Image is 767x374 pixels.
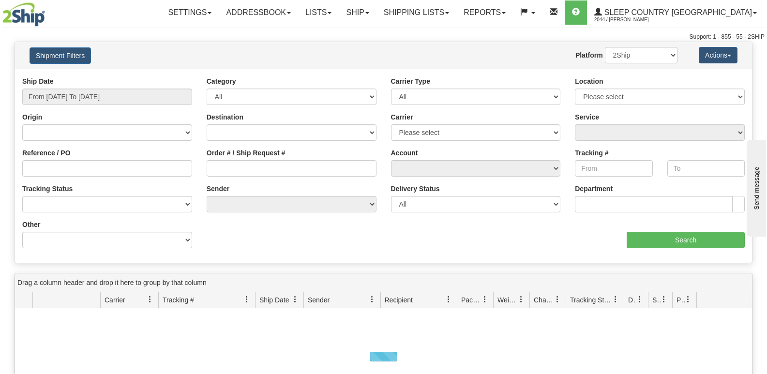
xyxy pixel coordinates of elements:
[308,295,330,305] span: Sender
[575,112,599,122] label: Service
[22,184,73,194] label: Tracking Status
[142,291,158,308] a: Carrier filter column settings
[207,148,286,158] label: Order # / Ship Request #
[287,291,303,308] a: Ship Date filter column settings
[2,2,45,27] img: logo2044.jpg
[477,291,493,308] a: Packages filter column settings
[534,295,554,305] span: Charge
[575,184,613,194] label: Department
[575,160,652,177] input: From
[652,295,661,305] span: Shipment Issues
[207,76,236,86] label: Category
[391,184,440,194] label: Delivery Status
[22,220,40,229] label: Other
[22,148,71,158] label: Reference / PO
[259,295,289,305] span: Ship Date
[602,8,752,16] span: Sleep Country [GEOGRAPHIC_DATA]
[385,295,413,305] span: Recipient
[163,295,194,305] span: Tracking #
[456,0,513,25] a: Reports
[2,33,765,41] div: Support: 1 - 855 - 55 - 2SHIP
[628,295,636,305] span: Delivery Status
[575,76,603,86] label: Location
[680,291,696,308] a: Pickup Status filter column settings
[656,291,672,308] a: Shipment Issues filter column settings
[207,184,229,194] label: Sender
[632,291,648,308] a: Delivery Status filter column settings
[391,148,418,158] label: Account
[497,295,518,305] span: Weight
[587,0,764,25] a: Sleep Country [GEOGRAPHIC_DATA] 2044 / [PERSON_NAME]
[570,295,612,305] span: Tracking Status
[440,291,457,308] a: Recipient filter column settings
[219,0,298,25] a: Addressbook
[364,291,380,308] a: Sender filter column settings
[207,112,243,122] label: Destination
[15,273,752,292] div: grid grouping header
[105,295,125,305] span: Carrier
[607,291,624,308] a: Tracking Status filter column settings
[594,15,667,25] span: 2044 / [PERSON_NAME]
[575,50,603,60] label: Platform
[298,0,339,25] a: Lists
[391,112,413,122] label: Carrier
[513,291,529,308] a: Weight filter column settings
[30,47,91,64] button: Shipment Filters
[22,76,54,86] label: Ship Date
[22,112,42,122] label: Origin
[239,291,255,308] a: Tracking # filter column settings
[677,295,685,305] span: Pickup Status
[699,47,737,63] button: Actions
[391,76,430,86] label: Carrier Type
[461,295,481,305] span: Packages
[627,232,745,248] input: Search
[667,160,745,177] input: To
[339,0,376,25] a: Ship
[745,137,766,236] iframe: chat widget
[376,0,456,25] a: Shipping lists
[549,291,566,308] a: Charge filter column settings
[575,148,608,158] label: Tracking #
[7,8,90,15] div: Send message
[161,0,219,25] a: Settings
